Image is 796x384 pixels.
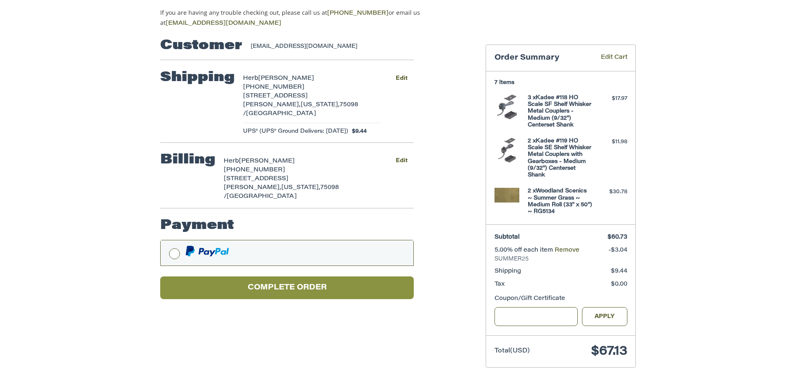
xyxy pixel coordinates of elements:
[251,42,406,51] div: [EMAIL_ADDRESS][DOMAIN_NAME]
[528,188,592,215] h4: 2 x Woodland Scenics ~ Summer Grass ~ Medium Roll (33" x 50") ~ RG5134
[528,95,592,129] h4: 3 x Kadee #118 HO Scale SF Shelf Whisker Metal Couplers - Medium (9/32") Centerset Shank
[160,8,447,28] p: If you are having any trouble checking out, please call us at or email us at
[589,53,627,63] a: Edit Cart
[495,255,627,263] span: SUMMER25
[555,247,579,253] a: Remove
[160,276,414,300] button: Complete order
[495,79,627,86] h3: 7 Items
[185,246,229,256] img: PayPal icon
[224,185,339,200] span: 75098 /
[608,234,627,240] span: $60.73
[239,158,295,164] span: [PERSON_NAME]
[224,167,285,173] span: [PHONE_NUMBER]
[495,268,521,274] span: Shipping
[608,247,627,253] span: -$3.04
[495,234,520,240] span: Subtotal
[594,95,627,103] div: $17.97
[281,185,320,191] span: [US_STATE],
[389,155,414,167] button: Edit
[594,188,627,196] div: $30.78
[611,268,627,274] span: $9.44
[495,348,530,354] span: Total (USD)
[594,138,627,146] div: $11.98
[495,247,555,253] span: 5.00% off each item
[246,111,316,117] span: [GEOGRAPHIC_DATA]
[160,69,235,86] h2: Shipping
[301,102,340,108] span: [US_STATE],
[160,152,215,168] h2: Billing
[495,53,589,63] h3: Order Summary
[166,21,281,26] a: [EMAIL_ADDRESS][DOMAIN_NAME]
[224,158,239,164] span: Herb
[258,76,314,82] span: [PERSON_NAME]
[224,176,288,182] span: [STREET_ADDRESS]
[160,37,242,54] h2: Customer
[243,76,258,82] span: Herb
[528,138,592,179] h4: 2 x Kadee #119 HO Scale SE Shelf Whisker Metal Couplers with Gearboxes - Medium (9/32") Centerset...
[591,345,627,358] span: $67.13
[224,185,281,191] span: [PERSON_NAME],
[582,307,627,326] button: Apply
[227,194,297,200] span: [GEOGRAPHIC_DATA]
[348,127,367,136] span: $9.44
[389,72,414,84] button: Edit
[327,11,389,16] a: [PHONE_NUMBER]
[611,281,627,287] span: $0.00
[243,84,304,90] span: [PHONE_NUMBER]
[495,295,627,303] div: Coupon/Gift Certificate
[243,102,301,108] span: [PERSON_NAME],
[160,217,234,234] h2: Payment
[243,93,308,99] span: [STREET_ADDRESS]
[495,307,578,326] input: Gift Certificate or Coupon Code
[243,127,348,136] span: UPS® (UPS® Ground Delivers: [DATE])
[495,281,505,287] span: Tax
